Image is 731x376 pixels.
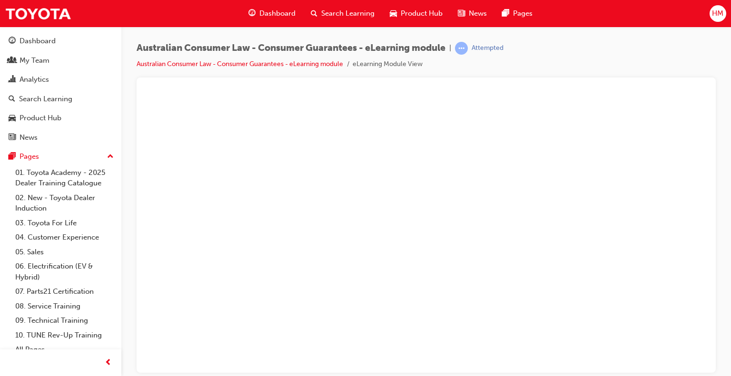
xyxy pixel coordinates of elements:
div: Pages [20,151,39,162]
a: search-iconSearch Learning [303,4,382,23]
div: Attempted [472,44,504,53]
a: 07. Parts21 Certification [11,284,118,299]
span: pages-icon [502,8,509,19]
button: HM [710,5,726,22]
span: Dashboard [259,8,296,19]
div: My Team [20,55,49,66]
a: 09. Technical Training [11,313,118,328]
a: 08. Service Training [11,299,118,314]
a: Product Hub [4,109,118,127]
a: Analytics [4,71,118,88]
span: prev-icon [105,357,112,369]
a: Search Learning [4,90,118,108]
a: Dashboard [4,32,118,50]
div: Analytics [20,74,49,85]
span: | [449,43,451,54]
a: All Pages [11,342,118,357]
span: Australian Consumer Law - Consumer Guarantees - eLearning module [137,43,445,54]
span: pages-icon [9,153,16,161]
span: car-icon [390,8,397,19]
span: Search Learning [321,8,375,19]
span: HM [712,8,723,19]
span: search-icon [311,8,317,19]
a: News [4,129,118,146]
span: news-icon [458,8,465,19]
span: news-icon [9,134,16,142]
a: 10. TUNE Rev-Up Training [11,328,118,343]
a: guage-iconDashboard [241,4,303,23]
a: 05. Sales [11,245,118,260]
a: 04. Customer Experience [11,230,118,245]
span: people-icon [9,57,16,65]
button: DashboardMy TeamAnalyticsSearch LearningProduct HubNews [4,30,118,148]
a: pages-iconPages [494,4,540,23]
img: Trak [5,3,71,24]
span: up-icon [107,151,114,163]
a: Australian Consumer Law - Consumer Guarantees - eLearning module [137,60,343,68]
a: 02. New - Toyota Dealer Induction [11,191,118,216]
div: Product Hub [20,113,61,124]
span: guage-icon [248,8,256,19]
a: car-iconProduct Hub [382,4,450,23]
div: Dashboard [20,36,56,47]
a: 06. Electrification (EV & Hybrid) [11,259,118,284]
div: Search Learning [19,94,72,105]
span: Pages [513,8,533,19]
button: Pages [4,148,118,165]
span: learningRecordVerb_ATTEMPT-icon [455,42,468,55]
span: News [469,8,487,19]
span: chart-icon [9,76,16,84]
span: car-icon [9,114,16,123]
div: News [20,132,38,143]
span: search-icon [9,95,15,104]
span: guage-icon [9,37,16,46]
a: My Team [4,52,118,69]
li: eLearning Module View [353,59,423,70]
a: 01. Toyota Academy - 2025 Dealer Training Catalogue [11,165,118,191]
a: 03. Toyota For Life [11,216,118,231]
a: news-iconNews [450,4,494,23]
span: Product Hub [401,8,443,19]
